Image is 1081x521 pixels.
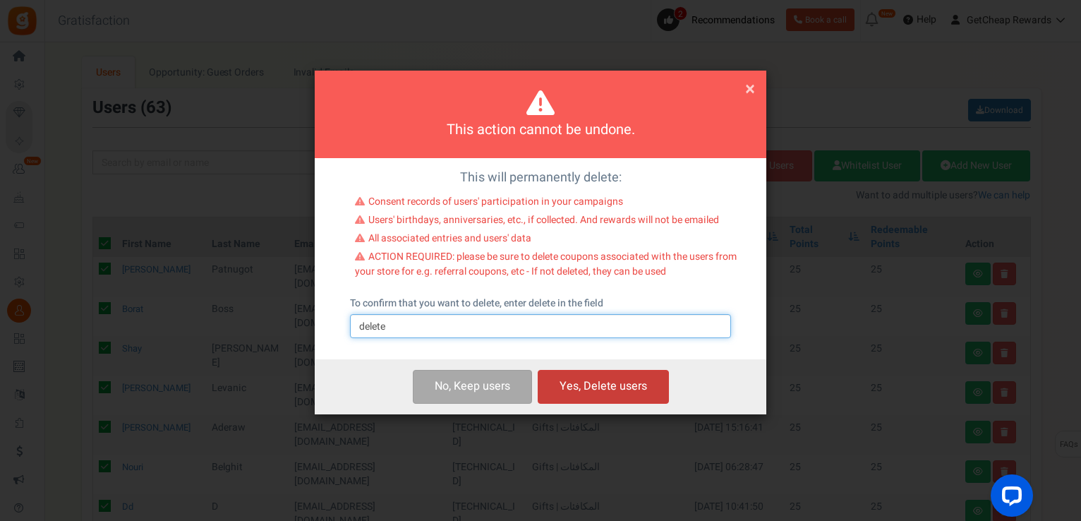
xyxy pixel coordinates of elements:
[355,250,737,282] li: ACTION REQUIRED: please be sure to delete coupons associated with the users from your store for e...
[350,314,731,338] input: delete
[505,378,510,395] span: s
[350,297,603,311] label: To confirm that you want to delete, enter delete in the field
[355,213,737,232] li: Users' birthdays, anniversaries, etc., if collected. And rewards will not be emailed
[332,120,749,140] h4: This action cannot be undone.
[745,76,755,102] span: ×
[355,232,737,250] li: All associated entries and users' data
[413,370,532,403] button: No, Keep users
[355,195,737,213] li: Consent records of users' participation in your campaigns
[325,169,756,187] p: This will permanently delete:
[538,370,669,403] button: Yes, Delete users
